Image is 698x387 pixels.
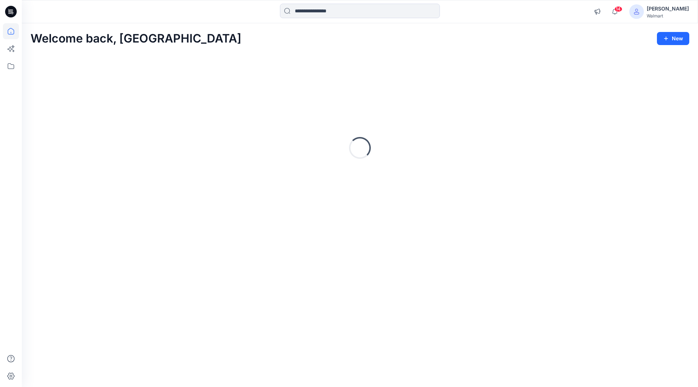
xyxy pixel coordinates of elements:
[657,32,689,45] button: New
[634,9,639,15] svg: avatar
[647,4,689,13] div: [PERSON_NAME]
[647,13,689,19] div: Walmart
[614,6,622,12] span: 14
[31,32,241,45] h2: Welcome back, [GEOGRAPHIC_DATA]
